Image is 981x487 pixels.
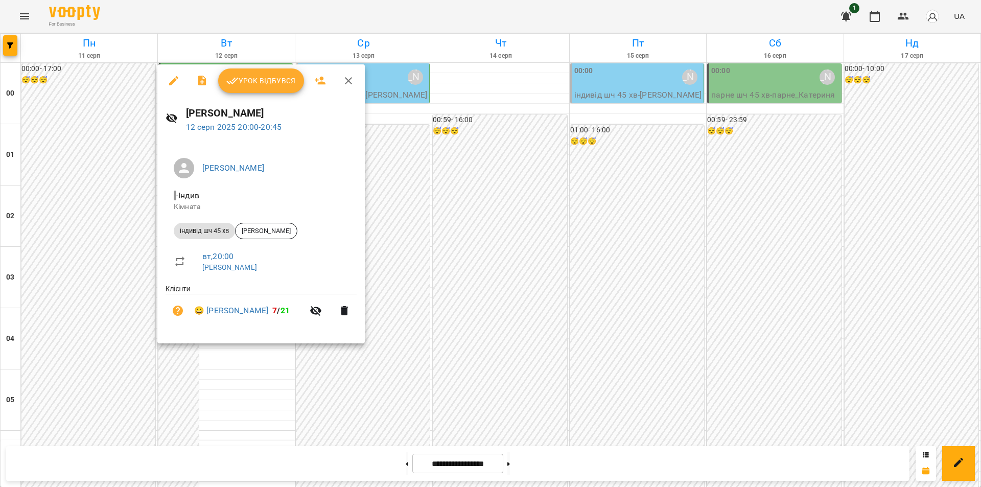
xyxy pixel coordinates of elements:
[202,163,264,173] a: [PERSON_NAME]
[236,226,297,236] span: [PERSON_NAME]
[174,226,235,236] span: індивід шч 45 хв
[281,306,290,315] span: 21
[272,306,277,315] span: 7
[186,105,357,121] h6: [PERSON_NAME]
[166,284,357,331] ul: Клієнти
[272,306,290,315] b: /
[218,68,304,93] button: Урок відбувся
[226,75,296,87] span: Урок відбувся
[235,223,297,239] div: [PERSON_NAME]
[174,191,201,200] span: - Індив
[166,298,190,323] button: Візит ще не сплачено. Додати оплату?
[186,122,282,132] a: 12 серп 2025 20:00-20:45
[202,251,233,261] a: вт , 20:00
[194,305,268,317] a: 😀 [PERSON_NAME]
[202,263,257,271] a: [PERSON_NAME]
[174,202,348,212] p: Кімната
